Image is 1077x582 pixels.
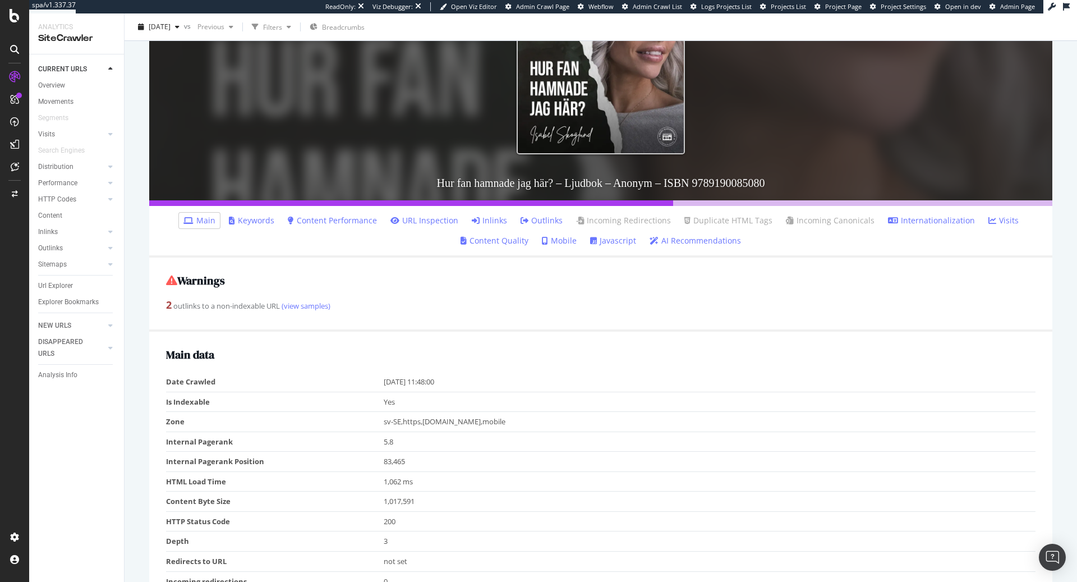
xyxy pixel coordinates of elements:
[166,452,384,472] td: Internal Pagerank Position
[38,336,95,360] div: DISAPPEARED URLS
[38,296,116,308] a: Explorer Bookmarks
[38,129,105,140] a: Visits
[384,412,1036,432] td: sv-SE,https,[DOMAIN_NAME],mobile
[166,492,384,512] td: Content Byte Size
[384,372,1036,392] td: [DATE] 11:48:00
[372,2,413,11] div: Viz Debugger:
[390,215,458,226] a: URL Inspection
[38,226,105,238] a: Inlinks
[38,259,105,271] a: Sitemaps
[183,215,215,226] a: Main
[38,320,71,332] div: NEW URLS
[38,194,105,205] a: HTTP Codes
[590,235,636,246] a: Javascript
[945,2,981,11] span: Open in dev
[38,80,65,91] div: Overview
[247,18,296,36] button: Filters
[166,531,384,552] td: Depth
[166,471,384,492] td: HTML Load Time
[384,531,1036,552] td: 3
[149,166,1052,200] h3: Hur fan hamnade jag här? – Ljudbok – Anonym – ISBN 9789190085080
[622,2,682,11] a: Admin Crawl List
[38,210,116,222] a: Content
[505,2,569,11] a: Admin Crawl Page
[38,280,73,292] div: Url Explorer
[38,112,80,124] a: Segments
[38,80,116,91] a: Overview
[1000,2,1035,11] span: Admin Page
[38,242,63,254] div: Outlinks
[461,235,528,246] a: Content Quality
[280,301,330,311] a: (view samples)
[38,96,73,108] div: Movements
[149,22,171,31] span: 2025 Sep. 18th
[38,112,68,124] div: Segments
[166,372,384,392] td: Date Crawled
[521,215,563,226] a: Outlinks
[384,452,1036,472] td: 83,465
[229,215,274,226] a: Keywords
[633,2,682,11] span: Admin Crawl List
[38,369,116,381] a: Analysis Info
[771,2,806,11] span: Projects List
[384,392,1036,412] td: Yes
[38,22,115,32] div: Analytics
[650,235,741,246] a: AI Recommendations
[38,280,116,292] a: Url Explorer
[305,18,369,36] button: Breadcrumbs
[166,349,1035,361] h2: Main data
[38,63,87,75] div: CURRENT URLS
[38,161,105,173] a: Distribution
[166,298,1035,313] div: outlinks to a non-indexable URL
[870,2,926,11] a: Project Settings
[325,2,356,11] div: ReadOnly:
[38,129,55,140] div: Visits
[786,215,875,226] a: Incoming Canonicals
[384,492,1036,512] td: 1,017,591
[440,2,497,11] a: Open Viz Editor
[935,2,981,11] a: Open in dev
[38,177,105,189] a: Performance
[760,2,806,11] a: Projects List
[288,215,377,226] a: Content Performance
[166,432,384,452] td: Internal Pagerank
[578,2,614,11] a: Webflow
[684,215,772,226] a: Duplicate HTML Tags
[989,2,1035,11] a: Admin Page
[134,18,184,36] button: [DATE]
[38,145,96,157] a: Search Engines
[38,161,73,173] div: Distribution
[384,511,1036,531] td: 200
[384,556,1030,567] div: not set
[384,432,1036,452] td: 5.8
[472,215,507,226] a: Inlinks
[38,177,77,189] div: Performance
[825,2,862,11] span: Project Page
[263,22,282,31] div: Filters
[193,18,238,36] button: Previous
[881,2,926,11] span: Project Settings
[814,2,862,11] a: Project Page
[38,63,105,75] a: CURRENT URLS
[542,235,577,246] a: Mobile
[184,21,193,30] span: vs
[988,215,1019,226] a: Visits
[193,22,224,31] span: Previous
[38,296,99,308] div: Explorer Bookmarks
[166,552,384,572] td: Redirects to URL
[166,412,384,432] td: Zone
[588,2,614,11] span: Webflow
[166,274,1035,287] h2: Warnings
[38,194,76,205] div: HTTP Codes
[166,298,172,311] strong: 2
[166,392,384,412] td: Is Indexable
[576,215,671,226] a: Incoming Redirections
[691,2,752,11] a: Logs Projects List
[38,210,62,222] div: Content
[38,145,85,157] div: Search Engines
[1039,544,1066,571] div: Open Intercom Messenger
[166,511,384,531] td: HTTP Status Code
[38,336,105,360] a: DISAPPEARED URLS
[38,32,115,45] div: SiteCrawler
[38,226,58,238] div: Inlinks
